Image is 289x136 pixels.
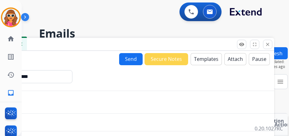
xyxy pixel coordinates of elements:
button: Pause [249,53,270,65]
mat-icon: fullscreen [252,42,257,47]
mat-icon: history [7,71,15,79]
button: Attach [224,53,246,65]
mat-icon: home [7,35,15,43]
button: Templates [191,53,222,65]
mat-icon: remove_red_eye [239,42,244,47]
mat-icon: menu [277,78,284,85]
button: Secure Notes [144,53,188,65]
mat-icon: list_alt [7,53,15,61]
mat-icon: inbox [7,89,15,97]
span: 6 minutes ago [261,64,288,69]
p: 0.20.1027RC [255,125,283,132]
mat-icon: close [265,42,270,47]
img: avatar [2,9,19,26]
h2: Emails [39,27,274,40]
button: Send [119,53,143,65]
span: Last Updated: [261,59,288,64]
th: Action [265,114,288,135]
